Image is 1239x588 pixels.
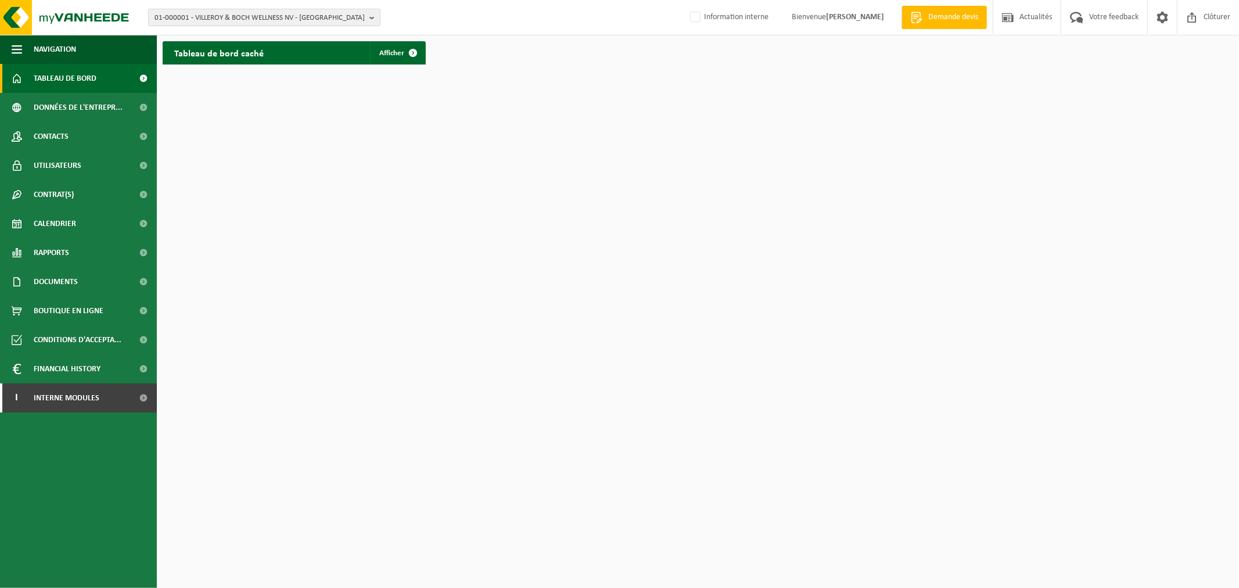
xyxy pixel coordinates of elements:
span: Navigation [34,35,76,64]
span: 01-000001 - VILLEROY & BOCH WELLNESS NV - [GEOGRAPHIC_DATA] [155,9,365,27]
span: Demande devis [925,12,981,23]
span: Contacts [34,122,69,151]
span: Calendrier [34,209,76,238]
button: 01-000001 - VILLEROY & BOCH WELLNESS NV - [GEOGRAPHIC_DATA] [148,9,380,26]
span: Boutique en ligne [34,296,103,325]
span: Utilisateurs [34,151,81,180]
label: Information interne [688,9,768,26]
span: Afficher [379,49,404,57]
span: Financial History [34,354,100,383]
span: Données de l'entrepr... [34,93,123,122]
span: I [12,383,22,413]
span: Tableau de bord [34,64,96,93]
strong: [PERSON_NAME] [826,13,884,21]
h2: Tableau de bord caché [163,41,275,64]
a: Afficher [370,41,425,64]
span: Interne modules [34,383,99,413]
span: Contrat(s) [34,180,74,209]
span: Conditions d'accepta... [34,325,121,354]
a: Demande devis [902,6,987,29]
span: Documents [34,267,78,296]
span: Rapports [34,238,69,267]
